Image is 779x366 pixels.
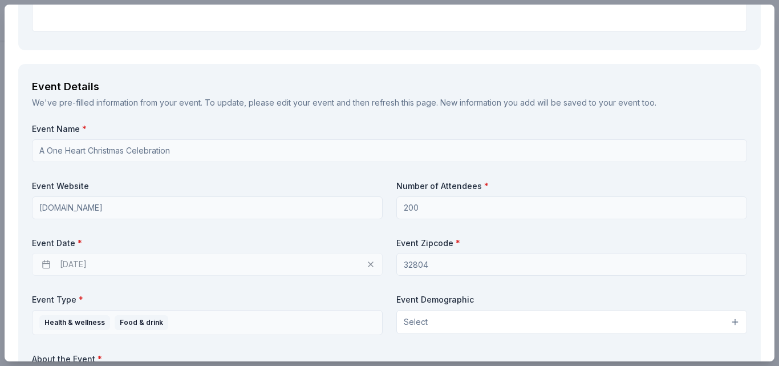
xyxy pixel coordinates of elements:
label: About the Event [32,353,747,365]
button: Select [396,310,747,334]
div: Food & drink [115,315,168,330]
div: We've pre-filled information from your event. To update, please edit your event and then refresh ... [32,96,747,110]
label: Event Type [32,294,383,305]
label: Event Website [32,180,383,192]
span: Select [404,315,428,329]
label: Event Zipcode [396,238,747,249]
label: Event Demographic [396,294,747,305]
div: Event Details [32,78,747,96]
label: Event Name [32,123,747,135]
label: Number of Attendees [396,180,747,192]
div: Health & wellness [39,315,110,330]
label: Event Date [32,238,383,249]
button: Health & wellnessFood & drink [32,310,383,335]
